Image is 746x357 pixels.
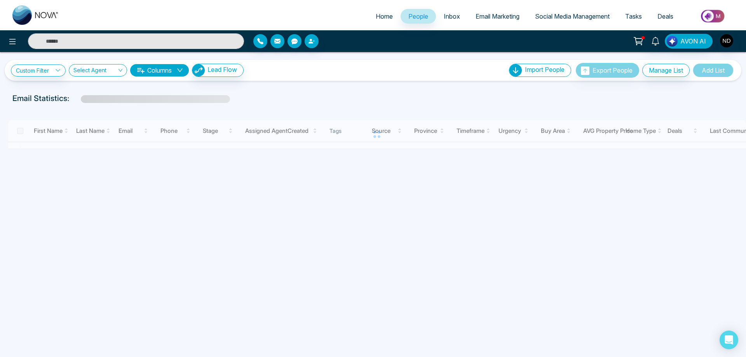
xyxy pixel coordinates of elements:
a: Home [368,9,401,24]
span: Email Marketing [476,12,519,20]
span: Inbox [444,12,460,20]
button: Lead Flow [192,64,244,77]
a: Tasks [617,9,650,24]
span: Lead Flow [207,66,237,73]
span: Deals [657,12,673,20]
img: User Avatar [720,34,733,47]
img: Nova CRM Logo [12,5,59,25]
button: Manage List [642,64,690,77]
span: People [408,12,428,20]
a: Deals [650,9,681,24]
span: Import People [525,66,565,73]
a: Custom Filter [11,64,66,77]
img: Lead Flow [192,64,205,77]
a: People [401,9,436,24]
img: Lead Flow [667,36,678,47]
button: AVON AI [665,34,713,49]
a: Inbox [436,9,468,24]
button: Columnsdown [130,64,189,77]
span: Tasks [625,12,642,20]
span: Export People [593,66,633,74]
span: Home [376,12,393,20]
span: AVON AI [680,37,706,46]
span: Social Media Management [535,12,610,20]
div: Open Intercom Messenger [720,331,738,349]
button: Export People [576,63,639,78]
p: Email Statistics: [12,92,69,104]
a: Email Marketing [468,9,527,24]
img: Market-place.gif [685,7,741,25]
span: down [177,67,183,73]
a: Social Media Management [527,9,617,24]
a: Lead FlowLead Flow [189,64,244,77]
